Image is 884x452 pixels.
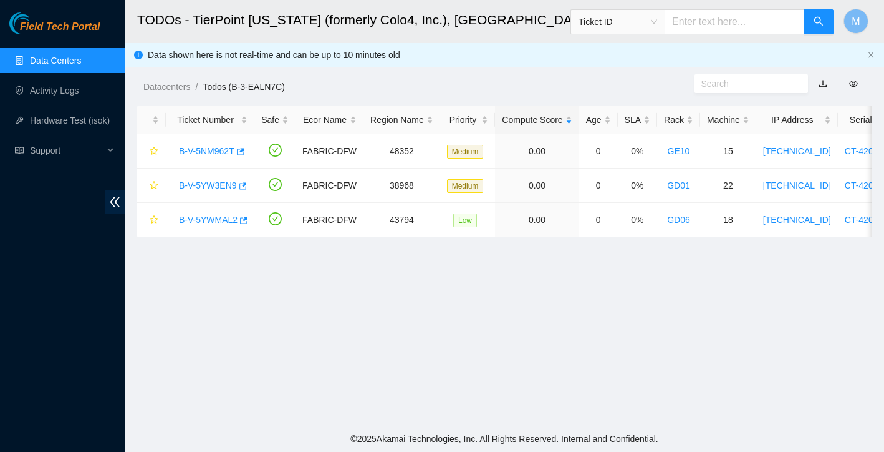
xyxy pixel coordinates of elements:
span: Medium [447,145,484,159]
td: FABRIC-DFW [295,169,363,203]
a: [TECHNICAL_ID] [763,215,831,225]
a: Akamai TechnologiesField Tech Portal [9,22,100,39]
td: 15 [700,134,756,169]
a: Activity Logs [30,86,79,96]
input: Search [701,77,792,91]
input: Enter text here... [665,9,804,34]
span: Ticket ID [579,12,657,31]
a: [TECHNICAL_ID] [763,180,831,190]
td: FABRIC-DFW [295,203,363,237]
span: Low [453,214,477,227]
a: B-V-5NM962T [179,146,234,156]
button: star [144,141,159,161]
td: 0 [579,134,618,169]
a: GD01 [667,180,690,190]
span: / [195,82,198,92]
td: 0% [618,203,657,237]
td: 0% [618,134,657,169]
td: 48352 [363,134,440,169]
td: 22 [700,169,756,203]
span: Medium [447,179,484,193]
span: M [852,14,860,29]
span: Field Tech Portal [20,21,100,33]
td: 0.00 [495,169,579,203]
a: GD06 [667,215,690,225]
button: download [809,74,837,94]
span: check-circle [269,212,282,225]
span: eye [849,79,858,88]
td: 38968 [363,169,440,203]
a: B-V-5YWMAL2 [179,215,238,225]
img: Akamai Technologies [9,12,63,34]
span: check-circle [269,178,282,191]
a: Data Centers [30,56,81,66]
a: Todos (B-3-EALN7C) [203,82,285,92]
td: 0 [579,203,618,237]
span: star [150,181,158,191]
span: check-circle [269,144,282,157]
footer: © 2025 Akamai Technologies, Inc. All Rights Reserved. Internal and Confidential. [125,426,884,452]
a: [TECHNICAL_ID] [763,146,831,156]
button: search [804,9,834,34]
a: Datacenters [143,82,190,92]
button: star [144,210,159,230]
a: B-V-5YW3EN9 [179,180,237,190]
td: 0.00 [495,134,579,169]
span: star [150,147,158,157]
td: 0 [579,169,618,203]
span: Support [30,138,103,163]
a: Hardware Test (isok) [30,115,110,125]
span: double-left [105,190,125,214]
a: download [819,79,827,89]
td: 0% [618,169,657,203]
button: close [867,51,875,59]
button: star [144,175,159,195]
span: search [814,16,824,28]
td: FABRIC-DFW [295,134,363,169]
span: star [150,215,158,225]
td: 43794 [363,203,440,237]
a: GE10 [668,146,690,156]
button: M [843,9,868,34]
td: 0.00 [495,203,579,237]
td: 18 [700,203,756,237]
span: read [15,146,24,155]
